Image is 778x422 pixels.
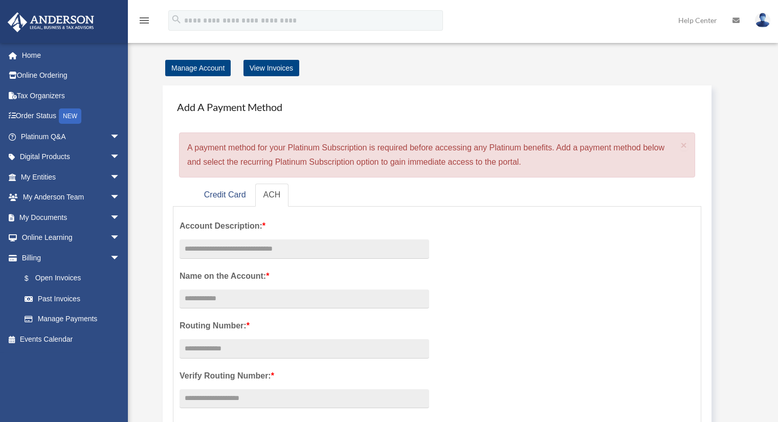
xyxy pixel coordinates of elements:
a: Manage Account [165,60,231,76]
span: arrow_drop_down [110,207,130,228]
a: My Entitiesarrow_drop_down [7,167,136,187]
div: NEW [59,108,81,124]
label: Name on the Account: [180,269,429,283]
label: Routing Number: [180,319,429,333]
a: Online Ordering [7,65,136,86]
span: × [681,139,687,151]
span: arrow_drop_down [110,126,130,147]
span: arrow_drop_down [110,248,130,269]
a: Platinum Q&Aarrow_drop_down [7,126,136,147]
a: Order StatusNEW [7,106,136,127]
a: Credit Card [196,184,254,207]
span: arrow_drop_down [110,147,130,168]
span: $ [30,272,35,285]
a: Manage Payments [14,309,130,329]
a: View Invoices [243,60,299,76]
a: Events Calendar [7,329,136,349]
a: $Open Invoices [14,268,136,289]
a: ACH [255,184,289,207]
a: Tax Organizers [7,85,136,106]
span: arrow_drop_down [110,187,130,208]
a: My Documentsarrow_drop_down [7,207,136,228]
img: Anderson Advisors Platinum Portal [5,12,97,32]
img: User Pic [755,13,770,28]
label: Account Description: [180,219,429,233]
a: Past Invoices [14,288,136,309]
i: search [171,14,182,25]
a: Online Learningarrow_drop_down [7,228,136,248]
a: menu [138,18,150,27]
a: Billingarrow_drop_down [7,248,136,268]
a: Digital Productsarrow_drop_down [7,147,136,167]
span: arrow_drop_down [110,167,130,188]
h4: Add A Payment Method [173,96,701,118]
div: A payment method for your Platinum Subscription is required before accessing any Platinum benefit... [179,132,695,177]
a: Home [7,45,136,65]
button: Close [681,140,687,150]
span: arrow_drop_down [110,228,130,249]
a: My Anderson Teamarrow_drop_down [7,187,136,208]
i: menu [138,14,150,27]
label: Verify Routing Number: [180,369,429,383]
